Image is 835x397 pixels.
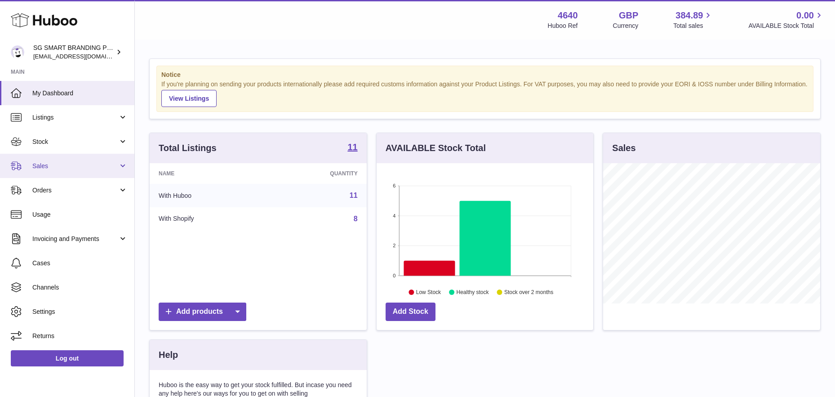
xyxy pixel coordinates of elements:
[32,210,128,219] span: Usage
[266,163,366,184] th: Quantity
[161,71,808,79] strong: Notice
[32,259,128,268] span: Cases
[32,235,118,243] span: Invoicing and Payments
[33,44,114,61] div: SG SMART BRANDING PTE. LTD.
[416,289,441,295] text: Low Stock
[150,207,266,231] td: With Shopify
[673,9,713,30] a: 384.89 Total sales
[673,22,713,30] span: Total sales
[150,163,266,184] th: Name
[504,289,553,295] text: Stock over 2 months
[32,186,118,195] span: Orders
[32,332,128,340] span: Returns
[350,192,358,199] a: 11
[150,184,266,207] td: With Huboo
[748,9,824,30] a: 0.00 AVAILABLE Stock Total
[11,45,24,59] img: uktopsmileshipping@gmail.com
[456,289,489,295] text: Healthy stock
[347,143,357,153] a: 11
[32,113,118,122] span: Listings
[675,9,703,22] span: 384.89
[32,138,118,146] span: Stock
[11,350,124,366] a: Log out
[32,89,128,98] span: My Dashboard
[161,90,217,107] a: View Listings
[354,215,358,223] a: 8
[159,303,246,321] a: Add products
[558,9,578,22] strong: 4640
[159,349,178,361] h3: Help
[393,273,395,278] text: 0
[613,22,639,30] div: Currency
[748,22,824,30] span: AVAILABLE Stock Total
[32,283,128,292] span: Channels
[347,143,357,152] strong: 11
[161,80,808,107] div: If you're planning on sending your products internationally please add required customs informati...
[386,142,486,154] h3: AVAILABLE Stock Total
[393,243,395,248] text: 2
[32,308,128,316] span: Settings
[612,142,635,154] h3: Sales
[32,162,118,170] span: Sales
[33,53,132,60] span: [EMAIL_ADDRESS][DOMAIN_NAME]
[386,303,435,321] a: Add Stock
[548,22,578,30] div: Huboo Ref
[796,9,814,22] span: 0.00
[619,9,638,22] strong: GBP
[393,213,395,219] text: 4
[159,142,217,154] h3: Total Listings
[393,183,395,188] text: 6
